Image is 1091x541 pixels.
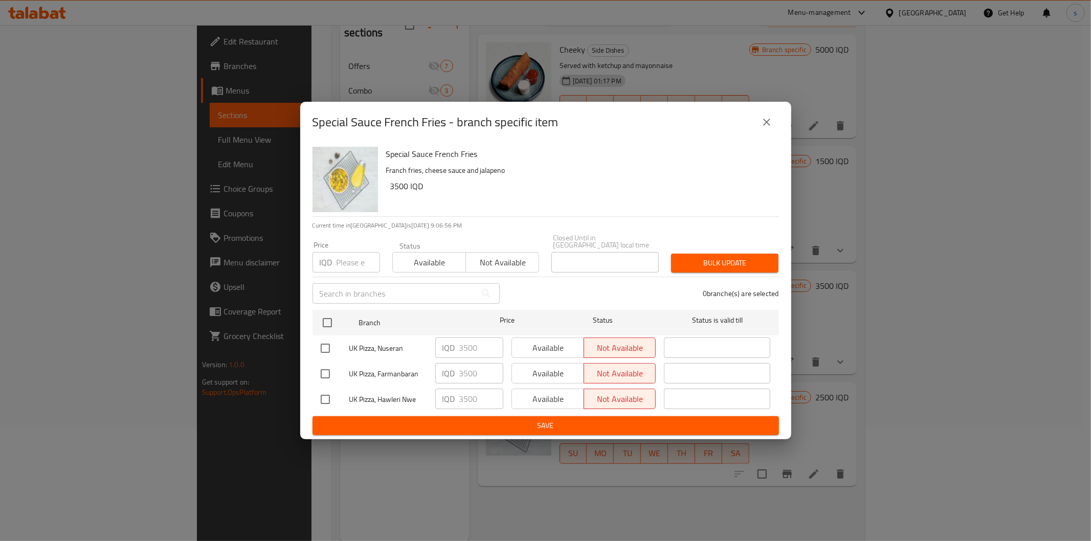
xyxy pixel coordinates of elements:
[313,147,378,212] img: Special Sauce French Fries
[390,179,771,193] h6: 3500 IQD
[470,255,535,270] span: Not available
[442,367,455,379] p: IQD
[313,114,559,130] h2: Special Sauce French Fries - branch specific item
[386,164,771,177] p: Franch fries, cheese sauce and jalapeno
[321,419,771,432] span: Save
[337,252,380,273] input: Please enter price
[703,288,779,299] p: 0 branche(s) are selected
[442,393,455,405] p: IQD
[442,342,455,354] p: IQD
[459,337,503,358] input: Please enter price
[349,368,427,380] span: UK Pizza, Farmanbaran
[679,257,770,269] span: Bulk update
[664,314,770,327] span: Status is valid till
[349,393,427,406] span: UK Pizza, Hawleri Nwe
[549,314,656,327] span: Status
[313,221,779,230] p: Current time in [GEOGRAPHIC_DATA] is [DATE] 9:06:56 PM
[671,254,778,273] button: Bulk update
[465,252,539,273] button: Not available
[754,110,779,134] button: close
[397,255,462,270] span: Available
[459,363,503,384] input: Please enter price
[473,314,541,327] span: Price
[392,252,466,273] button: Available
[320,256,332,268] p: IQD
[313,416,779,435] button: Save
[386,147,771,161] h6: Special Sauce French Fries
[359,317,465,329] span: Branch
[349,342,427,355] span: UK Pizza, Nuseran
[459,389,503,409] input: Please enter price
[313,283,476,304] input: Search in branches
